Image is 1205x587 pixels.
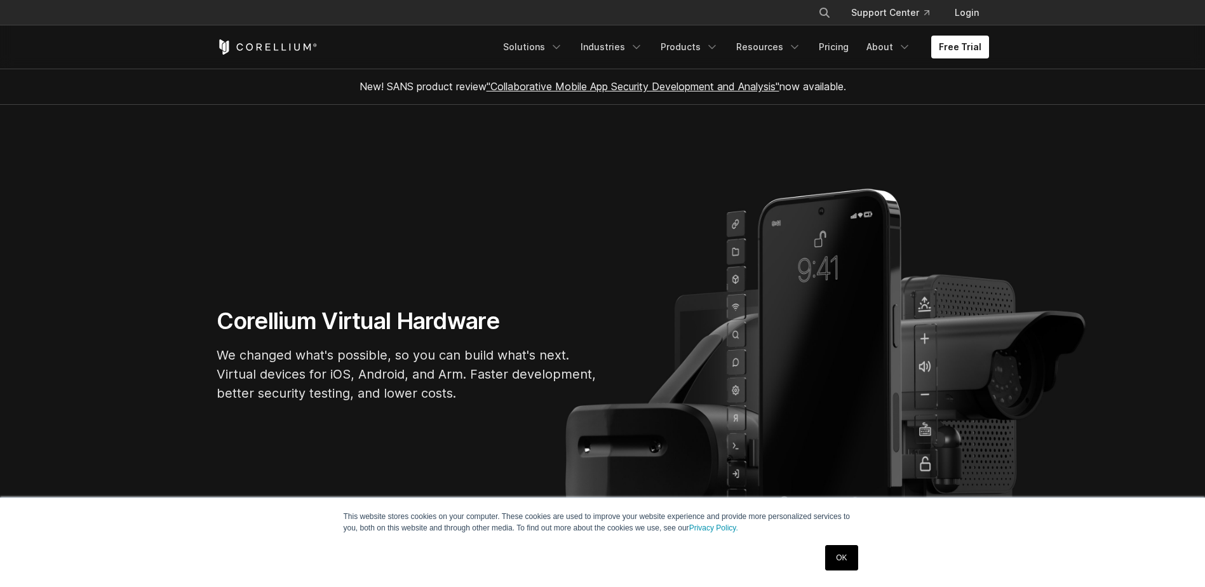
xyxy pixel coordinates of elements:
[217,39,318,55] a: Corellium Home
[825,545,858,570] a: OK
[573,36,650,58] a: Industries
[344,511,862,534] p: This website stores cookies on your computer. These cookies are used to improve your website expe...
[841,1,939,24] a: Support Center
[859,36,919,58] a: About
[487,80,779,93] a: "Collaborative Mobile App Security Development and Analysis"
[803,1,989,24] div: Navigation Menu
[931,36,989,58] a: Free Trial
[495,36,570,58] a: Solutions
[813,1,836,24] button: Search
[217,346,598,403] p: We changed what's possible, so you can build what's next. Virtual devices for iOS, Android, and A...
[945,1,989,24] a: Login
[495,36,989,58] div: Navigation Menu
[811,36,856,58] a: Pricing
[729,36,809,58] a: Resources
[360,80,846,93] span: New! SANS product review now available.
[217,307,598,335] h1: Corellium Virtual Hardware
[689,523,738,532] a: Privacy Policy.
[653,36,726,58] a: Products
